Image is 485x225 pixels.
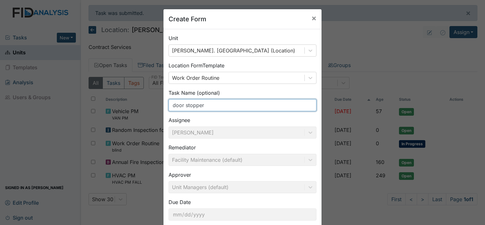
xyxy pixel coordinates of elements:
label: Due Date [169,198,191,206]
div: [PERSON_NAME]. [GEOGRAPHIC_DATA] (Location) [172,47,295,54]
label: Location Form Template [169,62,224,69]
label: Task Name (optional) [169,89,220,97]
label: Assignee [169,116,190,124]
label: Approver [169,171,191,179]
div: Work Order Routine [172,74,219,82]
label: Remediator [169,144,196,151]
label: Unit [169,34,178,42]
h5: Create Form [169,14,206,24]
button: Close [306,9,322,27]
span: × [311,13,316,23]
